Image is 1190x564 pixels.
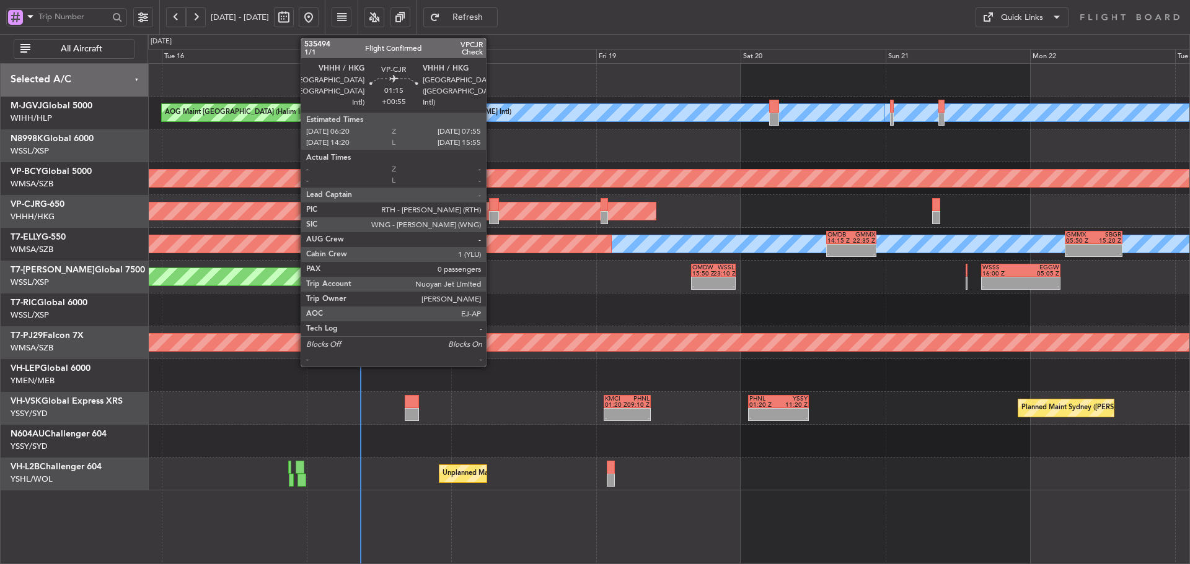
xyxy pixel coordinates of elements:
a: T7-RICGlobal 6000 [11,298,87,307]
div: - [1094,251,1121,257]
a: WSSL/XSP [11,310,49,321]
span: [DATE] - [DATE] [211,12,269,23]
span: T7-RIC [11,298,37,307]
div: Thu 18 [451,49,596,64]
div: Wed 17 [307,49,452,64]
span: T7-PJ29 [11,331,43,340]
div: Quick Links [1001,12,1043,24]
a: WSSL/XSP [11,145,49,157]
div: EGGW [1021,264,1059,271]
span: N604AU [11,430,45,438]
div: SBGR [1094,232,1121,238]
span: T7-ELLY [11,233,42,241]
span: VH-VSK [11,397,42,406]
div: - [627,415,650,421]
a: T7-PJ29Falcon 7X [11,331,84,340]
div: 16:00 Z [982,271,1021,277]
div: 09:10 Z [627,402,650,408]
div: PHNL [627,396,650,402]
span: VH-LEP [11,364,40,373]
a: YSSY/SYD [11,408,48,419]
a: N8998KGlobal 6000 [11,134,94,143]
div: 01:20 Z [749,402,778,408]
div: - [749,415,778,421]
div: 01:20 Z [605,402,627,408]
span: Refresh [443,13,493,22]
span: M-JGVJ [11,102,42,110]
div: - [852,251,876,257]
span: All Aircraft [33,45,130,53]
div: Sat 20 [741,49,886,64]
div: Unplanned Maint [GEOGRAPHIC_DATA] ([GEOGRAPHIC_DATA]) [443,464,646,483]
a: N604AUChallenger 604 [11,430,107,438]
div: - [778,415,808,421]
a: WMSA/SZB [11,342,53,354]
div: - [605,415,627,421]
a: VH-L2BChallenger 604 [11,462,102,471]
div: Tue 16 [162,49,307,64]
span: VP-CJR [11,200,40,209]
div: - [1021,284,1059,290]
a: WSSL/XSP [11,277,49,288]
div: Planned Maint Sydney ([PERSON_NAME] Intl) [1021,399,1165,417]
a: WIHH/HLP [11,113,52,124]
div: GMMX [1066,232,1093,238]
a: VHHH/HKG [11,211,55,222]
div: - [692,284,713,290]
div: 05:05 Z [1021,271,1059,277]
a: VP-BCYGlobal 5000 [11,167,92,176]
a: VH-VSKGlobal Express XRS [11,397,123,406]
div: 15:20 Z [1094,238,1121,244]
input: Trip Number [38,7,108,26]
div: GMMX [852,232,876,238]
div: 14:15 Z [827,238,852,244]
div: - [827,251,852,257]
div: [PERSON_NAME][GEOGRAPHIC_DATA] ([PERSON_NAME] Intl) [310,103,511,122]
a: YMEN/MEB [11,375,55,386]
div: KMCI [605,396,627,402]
a: VH-LEPGlobal 6000 [11,364,90,373]
a: M-JGVJGlobal 5000 [11,102,92,110]
a: YSSY/SYD [11,441,48,452]
div: Fri 19 [596,49,741,64]
div: - [713,284,734,290]
div: 05:50 Z [1066,238,1093,244]
div: OMDB [827,232,852,238]
div: - [1066,251,1093,257]
div: Mon 22 [1030,49,1175,64]
div: AOG Maint [GEOGRAPHIC_DATA] (Halim Intl) [165,103,310,122]
div: YSSY [778,396,808,402]
div: 23:10 Z [713,271,734,277]
a: WMSA/SZB [11,178,53,189]
button: Refresh [423,7,498,27]
div: [DATE] [151,37,172,47]
span: VH-L2B [11,462,40,471]
div: Sun 21 [886,49,1031,64]
div: WSSS [982,264,1021,271]
div: 22:35 Z [852,238,876,244]
div: OMDW [692,264,713,271]
button: All Aircraft [14,39,134,59]
a: YSHL/WOL [11,474,53,485]
a: WMSA/SZB [11,244,53,255]
a: VP-CJRG-650 [11,200,64,209]
div: 11:20 Z [778,402,808,408]
span: T7-[PERSON_NAME] [11,266,95,274]
a: T7-[PERSON_NAME]Global 7500 [11,266,145,274]
button: Quick Links [976,7,1069,27]
div: 15:50 Z [692,271,713,277]
a: T7-ELLYG-550 [11,233,66,241]
div: WSSL [713,264,734,271]
div: PHNL [749,396,778,402]
div: - [982,284,1021,290]
span: VP-BCY [11,167,42,176]
span: N8998K [11,134,43,143]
